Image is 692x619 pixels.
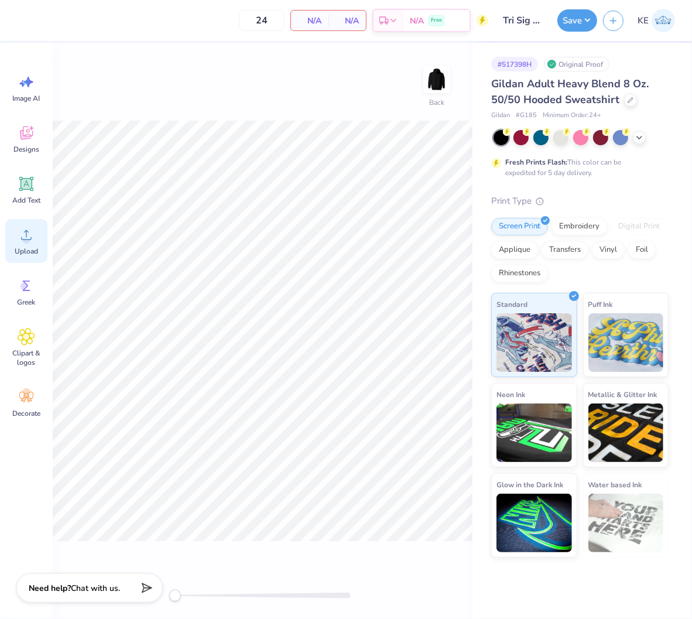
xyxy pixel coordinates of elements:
div: Vinyl [592,241,625,259]
span: Metallic & Glitter Ink [588,388,657,401]
div: Screen Print [491,218,548,235]
span: Standard [496,298,527,310]
div: Original Proof [544,57,609,71]
span: Decorate [12,409,40,418]
div: Digital Print [611,218,667,235]
span: N/A [298,15,321,27]
span: Chat with us. [71,583,120,594]
img: Water based Ink [588,494,664,552]
span: KE [638,14,649,28]
span: Free [431,16,442,25]
span: Designs [13,145,39,154]
span: Puff Ink [588,298,613,310]
button: Save [557,9,597,32]
img: Kent Everic Delos Santos [652,9,675,32]
div: This color can be expedited for 5 day delivery. [505,157,649,178]
div: Print Type [491,194,669,208]
span: Water based Ink [588,478,642,491]
span: Greek [18,297,36,307]
span: Minimum Order: 24 + [543,111,601,121]
a: KE [632,9,680,32]
input: Untitled Design [494,9,551,32]
div: Transfers [542,241,588,259]
span: Clipart & logos [7,348,46,367]
span: Image AI [13,94,40,103]
span: Glow in the Dark Ink [496,478,563,491]
input: – – [239,10,285,31]
div: Rhinestones [491,265,548,282]
span: # G185 [516,111,537,121]
div: Back [429,97,444,108]
span: N/A [410,15,424,27]
span: Add Text [12,196,40,205]
div: Accessibility label [169,590,181,601]
span: Neon Ink [496,388,525,401]
img: Glow in the Dark Ink [496,494,572,552]
span: N/A [335,15,359,27]
strong: Need help? [29,583,71,594]
img: Back [425,68,448,91]
span: Gildan [491,111,510,121]
img: Standard [496,313,572,372]
strong: Fresh Prints Flash: [505,158,567,167]
img: Metallic & Glitter Ink [588,403,664,462]
img: Puff Ink [588,313,664,372]
div: Embroidery [551,218,607,235]
div: Applique [491,241,538,259]
span: Gildan Adult Heavy Blend 8 Oz. 50/50 Hooded Sweatshirt [491,77,649,107]
div: Foil [628,241,656,259]
span: Upload [15,247,38,256]
img: Neon Ink [496,403,572,462]
div: # 517398H [491,57,538,71]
